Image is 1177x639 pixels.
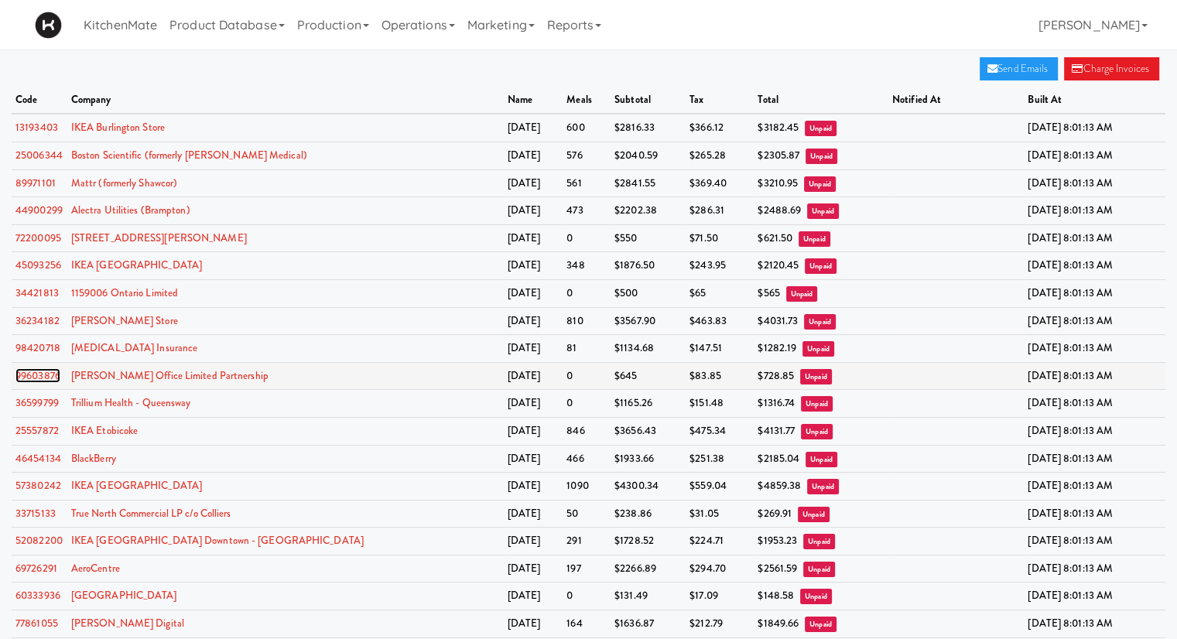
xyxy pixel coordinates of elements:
[758,451,799,466] span: $2185.04
[611,142,686,169] td: $2040.59
[807,479,839,494] span: Unpaid
[805,258,837,274] span: Unpaid
[1024,169,1165,197] td: [DATE] 8:01:13 AM
[563,197,611,225] td: 473
[758,176,798,190] span: $3210.95
[803,534,835,549] span: Unpaid
[563,114,611,142] td: 600
[1024,335,1165,363] td: [DATE] 8:01:13 AM
[15,423,59,438] a: 25557872
[686,169,754,197] td: $369.40
[806,149,837,164] span: Unpaid
[799,231,830,247] span: Unpaid
[504,279,563,307] td: [DATE]
[504,87,563,114] th: name
[563,252,611,280] td: 348
[686,114,754,142] td: $366.12
[611,555,686,583] td: $2266.89
[563,335,611,363] td: 81
[786,286,818,302] span: Unpaid
[71,258,202,272] a: IKEA [GEOGRAPHIC_DATA]
[504,445,563,473] td: [DATE]
[504,473,563,501] td: [DATE]
[1024,583,1165,610] td: [DATE] 8:01:13 AM
[611,473,686,501] td: $4300.34
[1024,362,1165,390] td: [DATE] 8:01:13 AM
[758,148,799,162] span: $2305.87
[611,390,686,418] td: $1165.26
[686,224,754,252] td: $71.50
[563,445,611,473] td: 466
[686,307,754,335] td: $463.83
[15,478,61,493] a: 57380242
[563,279,611,307] td: 0
[15,395,59,410] a: 36599799
[71,478,202,493] a: IKEA [GEOGRAPHIC_DATA]
[71,533,364,548] a: IKEA [GEOGRAPHIC_DATA] Downtown - [GEOGRAPHIC_DATA]
[1024,610,1165,638] td: [DATE] 8:01:13 AM
[758,231,792,245] span: $621.50
[15,203,63,217] a: 44900299
[15,368,60,383] a: 99603876
[805,617,837,632] span: Unpaid
[611,500,686,528] td: $238.86
[686,390,754,418] td: $151.48
[504,142,563,169] td: [DATE]
[504,197,563,225] td: [DATE]
[71,285,178,300] a: 1159006 Ontario Limited
[563,362,611,390] td: 0
[71,340,197,355] a: [MEDICAL_DATA] Insurance
[563,555,611,583] td: 197
[758,478,801,493] span: $4859.38
[15,313,60,328] a: 36234182
[71,395,191,410] a: Trillium Health - Queensway
[15,588,60,603] a: 60333936
[1064,57,1159,80] a: Charge Invoices
[798,507,830,522] span: Unpaid
[15,533,63,548] a: 52082200
[563,169,611,197] td: 561
[15,561,57,576] a: 69726291
[504,528,563,555] td: [DATE]
[802,341,834,357] span: Unpaid
[1024,114,1165,142] td: [DATE] 8:01:13 AM
[686,555,754,583] td: $294.70
[1024,555,1165,583] td: [DATE] 8:01:13 AM
[563,500,611,528] td: 50
[71,561,120,576] a: AeroCentre
[758,423,795,438] span: $4131.77
[758,616,799,630] span: $1849.66
[758,120,799,135] span: $3182.45
[1024,307,1165,335] td: [DATE] 8:01:13 AM
[611,307,686,335] td: $3567.90
[563,142,611,169] td: 576
[686,528,754,555] td: $224.71
[563,307,611,335] td: 810
[686,445,754,473] td: $251.38
[1024,445,1165,473] td: [DATE] 8:01:13 AM
[71,616,184,630] a: [PERSON_NAME] Digital
[1024,279,1165,307] td: [DATE] 8:01:13 AM
[686,335,754,363] td: $147.51
[611,417,686,445] td: $3656.43
[15,231,61,245] a: 72200095
[611,362,686,390] td: $645
[504,114,563,142] td: [DATE]
[71,423,138,438] a: IKEA Etobicoke
[563,224,611,252] td: 0
[611,279,686,307] td: $500
[504,362,563,390] td: [DATE]
[611,583,686,610] td: $131.49
[686,142,754,169] td: $265.28
[758,368,794,383] span: $728.85
[1024,417,1165,445] td: [DATE] 8:01:13 AM
[611,224,686,252] td: $550
[71,203,190,217] a: Alectra Utilities (Brampton)
[611,335,686,363] td: $1134.68
[758,285,779,300] span: $565
[71,231,247,245] a: [STREET_ADDRESS][PERSON_NAME]
[504,335,563,363] td: [DATE]
[1024,473,1165,501] td: [DATE] 8:01:13 AM
[805,121,837,136] span: Unpaid
[1024,142,1165,169] td: [DATE] 8:01:13 AM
